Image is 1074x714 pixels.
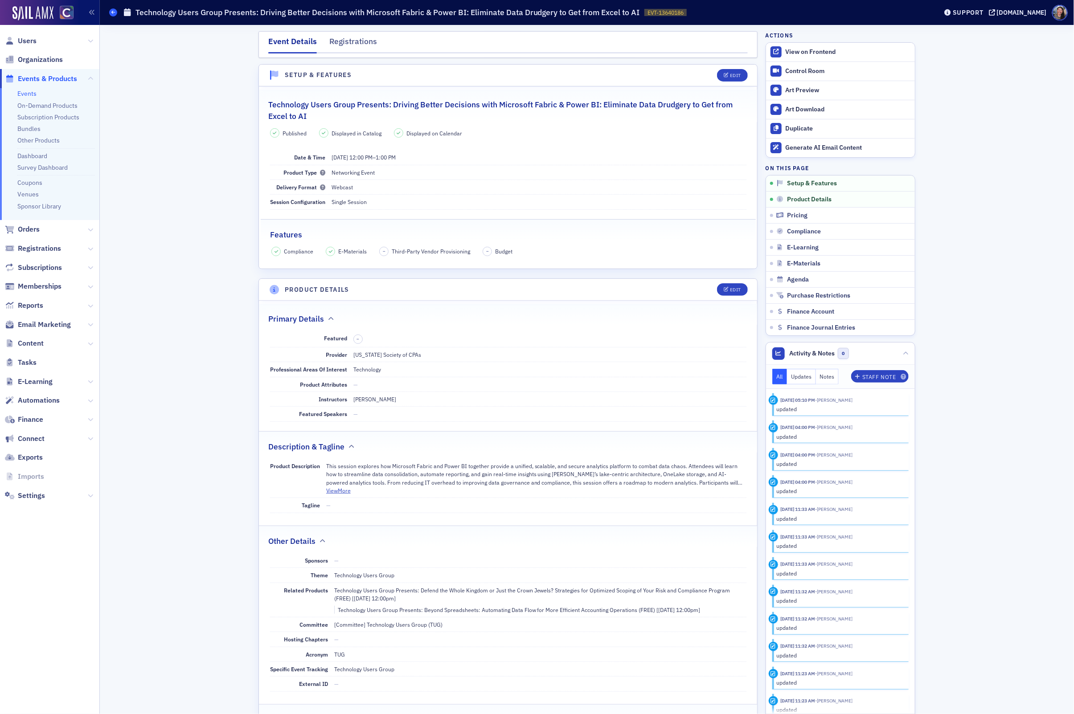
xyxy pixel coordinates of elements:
[311,571,328,579] span: Theme
[776,432,902,441] div: updated
[268,535,316,547] h2: Other Details
[769,505,778,514] div: Update
[787,292,850,300] span: Purchase Restrictions
[776,651,902,659] div: updated
[769,532,778,542] div: Update
[5,244,61,253] a: Registrations
[780,534,815,540] time: 6/13/2025 11:33 AM
[349,154,373,161] time: 12:00 PM
[780,698,815,704] time: 6/13/2025 11:23 AM
[815,424,853,430] span: Lindsay Moore
[5,472,44,481] a: Imports
[769,450,778,460] div: Update
[17,163,68,171] a: Survey Dashboard
[766,100,915,119] a: Art Download
[326,486,351,494] button: ViewMore
[18,320,71,330] span: Email Marketing
[786,86,910,94] div: Art Preview
[776,678,902,686] div: updated
[486,248,489,254] span: –
[12,6,53,20] img: SailAMX
[17,190,39,198] a: Venues
[18,396,60,405] span: Automations
[495,247,512,255] span: Budget
[780,670,815,677] time: 6/13/2025 11:23 AM
[776,569,902,577] div: updated
[780,424,815,430] time: 6/23/2025 04:00 PM
[5,224,40,234] a: Orders
[776,624,902,632] div: updated
[18,263,62,273] span: Subscriptions
[648,9,684,16] span: EVT-13640186
[334,571,394,579] span: Technology Users Group
[730,73,741,78] div: Edit
[769,614,778,624] div: Update
[786,48,910,56] div: View on Frontend
[787,228,821,236] span: Compliance
[772,369,787,384] button: All
[329,36,377,52] div: Registrations
[17,125,41,133] a: Bundles
[769,696,778,706] div: Update
[769,423,778,432] div: Update
[5,301,43,310] a: Reports
[18,224,40,234] span: Orders
[334,636,339,643] span: —
[300,381,347,388] span: Product Attributes
[294,154,325,161] span: Date & Time
[862,375,896,379] div: Staff Note
[815,452,853,458] span: Lindsay Moore
[776,405,902,413] div: updated
[18,491,45,501] span: Settings
[334,651,345,658] span: TUG
[780,506,815,512] time: 6/13/2025 11:33 AM
[383,248,385,254] span: –
[787,324,855,332] span: Finance Journal Entries
[1052,5,1068,20] span: Profile
[334,557,339,564] span: —
[769,396,778,405] div: Update
[17,152,47,160] a: Dashboard
[5,74,77,84] a: Events & Products
[786,67,910,75] div: Control Room
[997,8,1047,16] div: [DOMAIN_NAME]
[324,335,347,342] span: Featured
[786,106,910,114] div: Art Download
[17,136,60,144] a: Other Products
[780,452,815,458] time: 6/23/2025 04:00 PM
[18,55,63,65] span: Organizations
[18,472,44,481] span: Imports
[326,462,746,486] p: This session explores how Microsoft Fabric and Power BI together provide a unified, scalable, and...
[766,119,915,138] button: Duplicate
[766,62,915,81] a: Control Room
[334,606,701,614] div: Technology Users Group Presents: Beyond Spreadsheets: Automating Data Flow for More Efficient Acc...
[319,396,347,403] span: Instructors
[284,247,313,255] span: Compliance
[283,169,325,176] span: Product Type
[5,339,44,348] a: Content
[769,669,778,678] div: Update
[332,184,353,191] span: Webcast
[353,395,396,403] div: [PERSON_NAME]
[334,586,746,603] div: Technology Users Group Presents: Defend the Whole Kingdom or Just the Crown Jewels? Strategies fo...
[776,460,902,468] div: updated
[815,643,853,649] span: Tiffany Carson
[816,369,839,384] button: Notes
[334,680,339,687] span: —
[406,129,462,137] span: Displayed on Calendar
[353,351,421,358] span: [US_STATE] Society of CPAs
[953,8,984,16] div: Support
[302,502,320,509] span: Tagline
[815,479,853,485] span: Lindsay Moore
[5,358,37,367] a: Tasks
[730,287,741,292] div: Edit
[18,282,61,291] span: Memberships
[332,129,381,137] span: Displayed in Catalog
[815,698,853,704] span: Tiffany Carson
[776,706,902,714] div: updated
[815,616,853,622] span: Tiffany Carson
[766,81,915,100] a: Art Preview
[270,665,328,673] span: Specific Event Tracking
[283,129,307,137] span: Published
